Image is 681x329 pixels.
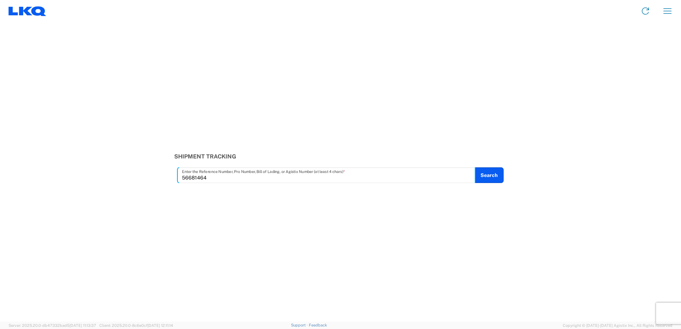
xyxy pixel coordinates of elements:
span: [DATE] 11:13:37 [69,323,96,328]
a: Support [291,323,309,327]
a: Feedback [309,323,327,327]
span: [DATE] 12:11:14 [147,323,173,328]
span: Copyright © [DATE]-[DATE] Agistix Inc., All Rights Reserved [563,322,672,329]
span: Client: 2025.20.0-8c6e0cf [99,323,173,328]
h3: Shipment Tracking [174,153,507,160]
span: Server: 2025.20.0-db47332bad5 [9,323,96,328]
button: Search [475,167,504,183]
